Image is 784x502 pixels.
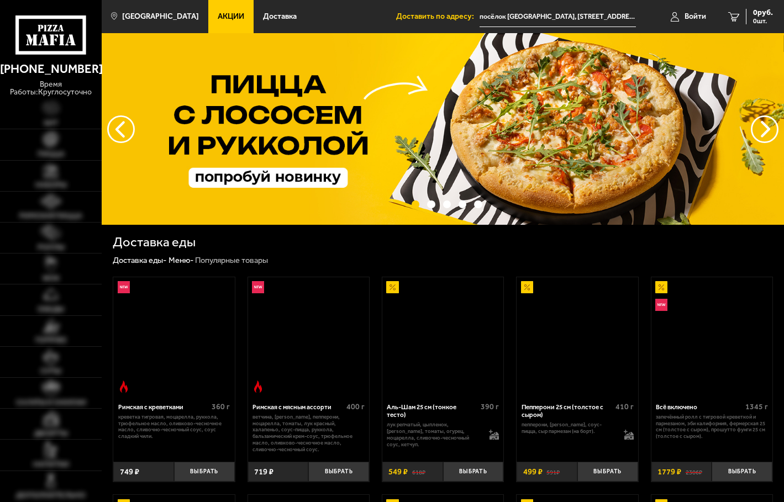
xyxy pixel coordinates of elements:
[753,9,773,17] span: 0 руб.
[35,336,67,344] span: Горячее
[656,414,768,440] p: Запечённый ролл с тигровой креветкой и пармезаном, Эби Калифорния, Фермерская 25 см (толстое с сы...
[263,13,297,20] span: Доставка
[118,403,209,411] div: Римская с креветками
[655,299,667,311] img: Новинка
[35,181,67,189] span: Наборы
[40,367,61,375] span: Супы
[16,399,86,406] span: Салаты и закуски
[522,421,615,435] p: пепперони, [PERSON_NAME], соус-пицца, сыр пармезан (на борт).
[34,430,68,437] span: Десерты
[113,277,234,397] a: НовинкаОстрое блюдоРимская с креветками
[254,468,273,476] span: 719 ₽
[753,18,773,24] span: 0 шт.
[43,274,60,282] span: WOK
[212,402,230,411] span: 360 г
[751,115,778,143] button: предыдущий
[174,462,235,482] button: Выбрать
[252,281,264,293] img: Новинка
[387,421,481,447] p: лук репчатый, цыпленок, [PERSON_NAME], томаты, огурец, моцарелла, сливочно-чесночный соус, кетчуп.
[218,13,244,20] span: Акции
[169,255,193,265] a: Меню-
[412,200,419,208] button: точки переключения
[685,13,706,20] span: Войти
[19,212,82,220] span: Римская пицца
[651,277,772,397] a: АкционныйНовинкаВсё включено
[387,403,478,419] div: Аль-Шам 25 см (тонкое тесто)
[118,281,130,293] img: Новинка
[195,255,268,266] div: Популярные товары
[118,414,230,440] p: креветка тигровая, моцарелла, руккола, трюфельное масло, оливково-чесночное масло, сливочно-чесно...
[712,462,772,482] button: Выбрать
[248,277,369,397] a: НовинкаОстрое блюдоРимская с мясным ассорти
[745,402,768,411] span: 1345 г
[252,381,264,393] img: Острое блюдо
[118,381,130,393] img: Острое блюдо
[122,13,199,20] span: [GEOGRAPHIC_DATA]
[38,305,64,313] span: Обеды
[308,462,369,482] button: Выбрать
[655,281,667,293] img: Акционный
[386,281,398,293] img: Акционный
[252,403,344,411] div: Римская с мясным ассорти
[16,492,86,499] span: Дополнительно
[517,277,638,397] a: АкционныйПепперони 25 см (толстое с сыром)
[113,236,196,249] h1: Доставка еды
[120,468,139,476] span: 749 ₽
[686,468,702,476] s: 2306 ₽
[346,402,365,411] span: 400 г
[615,402,634,411] span: 410 г
[107,115,135,143] button: следующий
[656,403,743,411] div: Всё включено
[459,200,466,208] button: точки переключения
[388,468,408,476] span: 549 ₽
[38,150,65,158] span: Пицца
[521,281,533,293] img: Акционный
[44,119,58,127] span: Хит
[481,402,499,411] span: 390 г
[396,13,480,20] span: Доставить по адресу:
[443,200,451,208] button: точки переключения
[38,244,65,251] span: Роллы
[443,462,504,482] button: Выбрать
[480,7,636,27] span: посёлок Парголово, улица Михаила Дудина, 25к1
[252,414,365,453] p: ветчина, [PERSON_NAME], пепперони, моцарелла, томаты, лук красный, халапеньо, соус-пицца, руккола...
[412,468,425,476] s: 618 ₽
[382,277,503,397] a: АкционныйАль-Шам 25 см (тонкое тесто)
[657,468,681,476] span: 1779 ₽
[33,461,69,468] span: Напитки
[113,255,166,265] a: Доставка еды-
[474,200,482,208] button: точки переключения
[546,468,560,476] s: 591 ₽
[523,468,543,476] span: 499 ₽
[577,462,638,482] button: Выбрать
[522,403,613,419] div: Пепперони 25 см (толстое с сыром)
[427,200,435,208] button: точки переключения
[480,7,636,27] input: Ваш адрес доставки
